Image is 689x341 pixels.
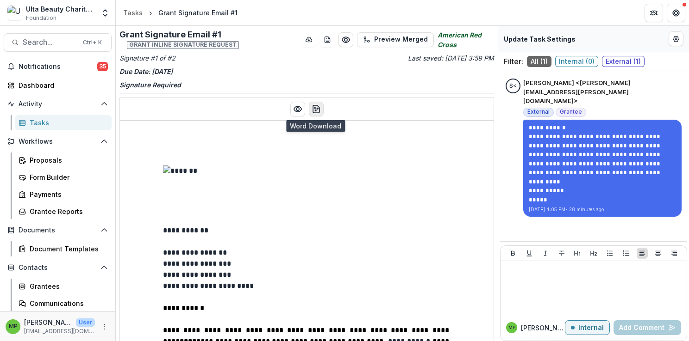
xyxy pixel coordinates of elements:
[30,118,104,128] div: Tasks
[76,318,95,327] p: User
[4,134,112,149] button: Open Workflows
[19,138,97,146] span: Workflows
[19,226,97,234] span: Documents
[556,248,567,259] button: Strike
[19,80,104,90] div: Dashboard
[588,248,599,259] button: Heading 2
[338,32,353,47] button: Preview 8137e006-58bd-4fb2-b464-82ee08987176.pdf
[15,152,112,168] a: Proposals
[30,281,104,291] div: Grantees
[30,155,104,165] div: Proposals
[309,53,495,63] p: Last saved: [DATE] 3:59 PM
[7,6,22,20] img: Ulta Beauty Charitable Foundation
[19,100,97,108] span: Activity
[540,248,551,259] button: Italicize
[4,260,112,275] button: Open Contacts
[357,32,434,47] button: Preview Merged
[4,59,112,74] button: Notifications35
[19,264,97,272] span: Contacts
[26,4,95,14] div: Ulta Beauty Charitable Foundation
[119,67,494,76] p: Due Date: [DATE]
[560,109,582,115] span: Grantee
[309,102,324,116] button: download-word
[4,78,112,93] a: Dashboard
[614,320,681,335] button: Add Comment
[15,115,112,130] a: Tasks
[320,32,335,47] button: download-word-button
[30,172,104,182] div: Form Builder
[438,30,494,49] i: American Red Cross
[667,4,685,22] button: Get Help
[669,31,683,46] button: Edit Form Settings
[119,6,241,19] nav: breadcrumb
[15,279,112,294] a: Grantees
[602,56,645,67] span: External ( 1 )
[30,298,104,308] div: Communications
[97,62,108,71] span: 35
[15,204,112,219] a: Grantee Reports
[119,80,494,90] p: Signature Required
[4,33,112,52] button: Search...
[15,170,112,185] a: Form Builder
[4,97,112,111] button: Open Activity
[555,56,598,67] span: Internal ( 0 )
[119,53,305,63] p: Signature #1 of #2
[565,320,610,335] button: Internal
[504,56,523,67] p: Filter:
[9,323,18,329] div: Marisch Perera
[645,4,663,22] button: Partners
[127,41,239,49] span: Grant inline signature request
[301,32,316,47] button: download-button
[30,189,104,199] div: Payments
[123,8,143,18] div: Tasks
[15,187,112,202] a: Payments
[119,30,298,49] h2: Grant Signature Email #1
[19,63,97,71] span: Notifications
[4,223,112,237] button: Open Documents
[24,327,95,335] p: [EMAIL_ADDRESS][DOMAIN_NAME]
[652,248,664,259] button: Align Center
[24,317,72,327] p: [PERSON_NAME] [PERSON_NAME]
[99,321,110,332] button: More
[509,83,517,89] div: Susan Westerfield <susan.westerfield@redcross.org>
[26,14,56,22] span: Foundation
[529,206,676,213] p: [DATE] 4:05 PM • 28 minutes ago
[527,109,550,115] span: External
[604,248,615,259] button: Bullet List
[504,34,576,44] p: Update Task Settings
[15,296,112,311] a: Communications
[620,248,632,259] button: Ordered List
[290,102,305,116] button: Preview preview-doc.pdf
[158,8,238,18] div: Grant Signature Email #1
[524,248,535,259] button: Underline
[572,248,583,259] button: Heading 1
[507,248,519,259] button: Bold
[527,56,551,67] span: All ( 1 )
[23,38,77,47] span: Search...
[30,244,104,254] div: Document Templates
[578,324,604,332] p: Internal
[637,248,648,259] button: Align Left
[119,6,146,19] a: Tasks
[508,325,515,330] div: Marisch Perera
[99,4,112,22] button: Open entity switcher
[15,241,112,256] a: Document Templates
[521,323,565,333] p: [PERSON_NAME] P
[523,79,682,106] p: [PERSON_NAME] <[PERSON_NAME][EMAIL_ADDRESS][PERSON_NAME][DOMAIN_NAME]>
[30,207,104,216] div: Grantee Reports
[669,248,680,259] button: Align Right
[81,37,104,48] div: Ctrl + K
